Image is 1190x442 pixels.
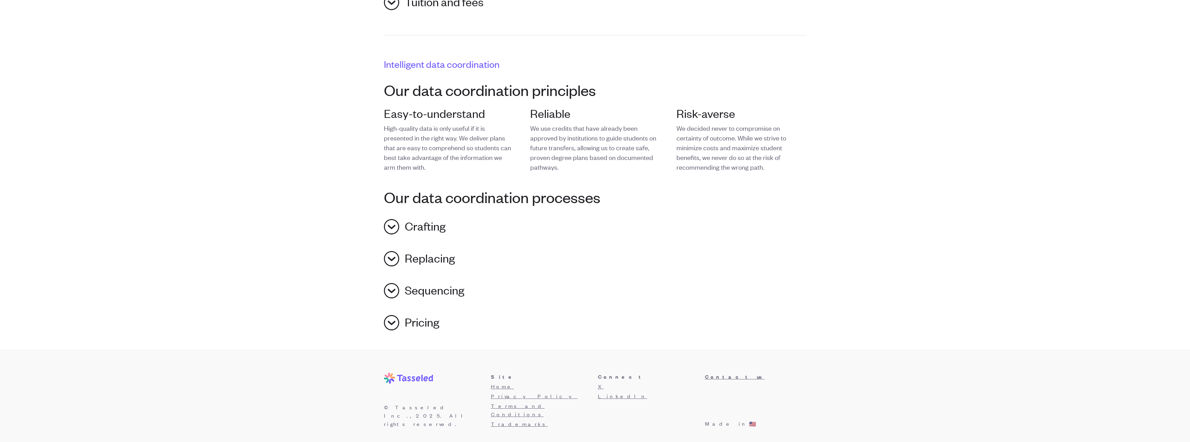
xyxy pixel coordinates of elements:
span: Sequencing [405,283,464,298]
h3: Our data coordination principles [384,81,806,98]
a: LinkedIn [598,392,647,400]
span: Pricing [405,315,439,330]
button: Sequencing [384,280,806,301]
p: We use credits that have already been approved by institutions to guide students on future transf... [530,123,660,172]
a: Terms and Conditions [491,402,545,418]
p: We decided never to compromise on certainty of outcome. While we strive to minimize costs and max... [676,123,806,172]
a: Trademarks [491,420,548,427]
p: Intelligent data coordination [384,58,806,70]
p: Reliable [530,106,660,120]
button: Pricing [384,312,806,333]
p: © Tasseled Inc., 2025 . All rights reserved. [384,403,485,428]
button: Replacing [384,248,806,269]
h3: Connect [598,372,699,381]
a: Privacy Policy [491,392,578,400]
a: X [598,383,604,390]
p: Risk-averse [676,106,806,120]
a: Contact us [705,372,806,381]
p: Made in [705,419,748,428]
a: Home [491,383,514,390]
span: Replacing [405,251,455,266]
h3: Site [491,372,592,381]
span: Crafting [405,219,445,234]
h3: Our data coordination processes [384,188,806,205]
p: High-quality data is only useful if it is presented in the right way. We deliver plans that are e... [384,123,514,172]
button: Crafting [384,216,806,237]
p: Easy-to-understand [384,106,514,120]
p: 🇺🇸 [749,420,756,428]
